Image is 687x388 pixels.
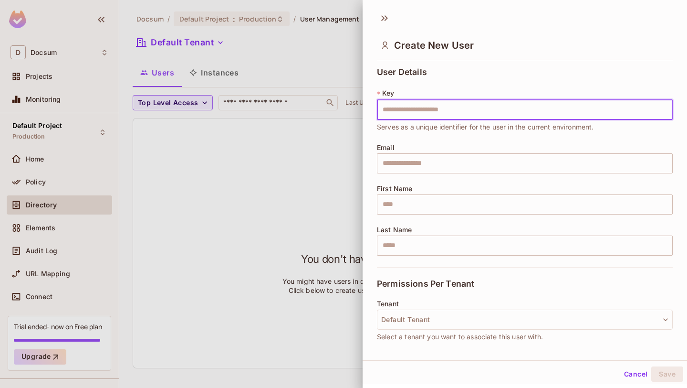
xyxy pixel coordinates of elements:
button: Save [651,366,683,382]
span: Key [382,89,394,97]
span: Serves as a unique identifier for the user in the current environment. [377,122,594,132]
button: Default Tenant [377,310,673,330]
span: Select a tenant you want to associate this user with. [377,332,543,342]
button: Cancel [620,366,651,382]
span: Tenant [377,300,399,308]
span: Email [377,144,395,151]
span: Last Name [377,226,412,234]
span: User Details [377,67,427,77]
span: Permissions Per Tenant [377,279,474,289]
span: Create New User [394,40,474,51]
span: First Name [377,185,413,193]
